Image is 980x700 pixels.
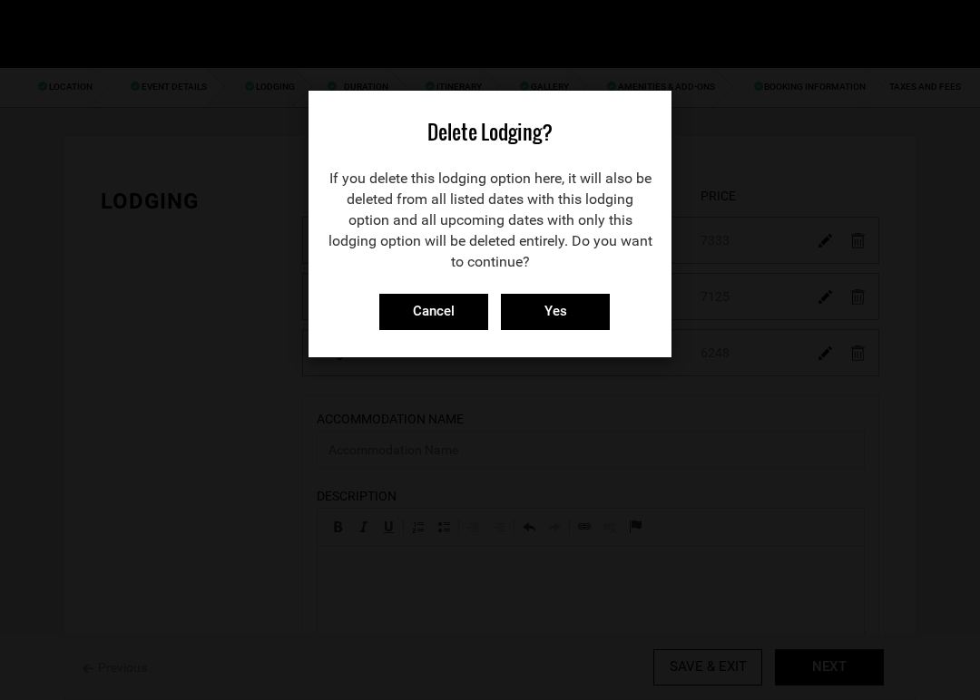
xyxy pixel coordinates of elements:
[327,118,653,146] div: Delete Lodging?
[327,169,653,272] p: If you delete this lodging option here, it will also be deleted from all listed dates with this l...
[501,294,610,330] input: Yes
[492,302,610,319] a: Close
[370,302,488,319] a: Close
[379,294,488,330] input: Cancel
